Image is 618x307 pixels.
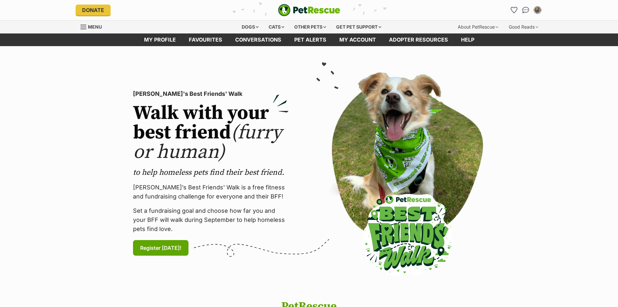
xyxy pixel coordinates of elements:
[333,33,382,46] a: My account
[76,5,111,16] a: Donate
[504,20,543,33] div: Good Reads
[133,183,289,201] p: [PERSON_NAME]’s Best Friends' Walk is a free fitness and fundraising challenge for everyone and t...
[532,5,543,15] button: My account
[140,244,181,252] span: Register [DATE]!
[88,24,102,30] span: Menu
[509,5,519,15] a: Favourites
[288,33,333,46] a: Pet alerts
[182,33,229,46] a: Favourites
[80,20,106,32] a: Menu
[133,89,289,98] p: [PERSON_NAME]'s Best Friends' Walk
[133,206,289,234] p: Set a fundraising goal and choose how far you and your BFF will walk during September to help hom...
[264,20,289,33] div: Cats
[332,20,386,33] div: Get pet support
[278,4,340,16] a: PetRescue
[133,121,282,164] span: (furry or human)
[133,240,188,256] a: Register [DATE]!
[138,33,182,46] a: My profile
[278,4,340,16] img: logo-e224e6f780fb5917bec1dbf3a21bbac754714ae5b6737aabdf751b685950b380.svg
[522,7,529,13] img: chat-41dd97257d64d25036548639549fe6c8038ab92f7586957e7f3b1b290dea8141.svg
[133,104,289,162] h2: Walk with your best friend
[382,33,454,46] a: Adopter resources
[229,33,288,46] a: conversations
[454,33,481,46] a: Help
[521,5,531,15] a: Conversations
[453,20,503,33] div: About PetRescue
[290,20,331,33] div: Other pets
[534,7,541,13] img: Kylie Dudley profile pic
[237,20,263,33] div: Dogs
[133,167,289,178] p: to help homeless pets find their best friend.
[509,5,543,15] ul: Account quick links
